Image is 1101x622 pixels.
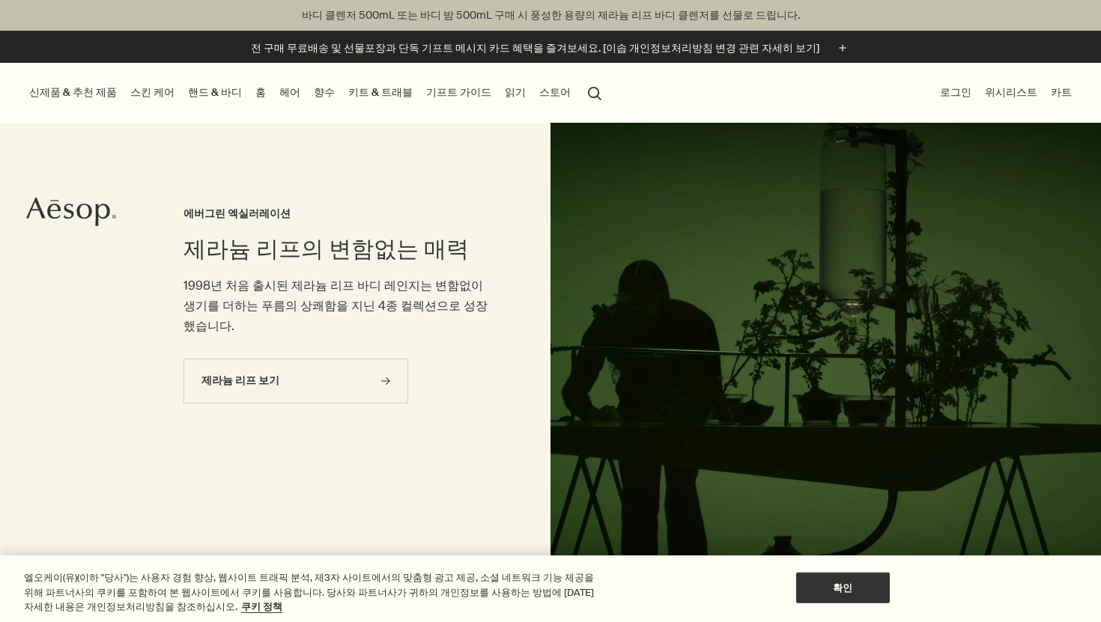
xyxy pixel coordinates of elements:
a: Aesop [26,197,116,231]
button: 로그인 [937,82,974,103]
a: 스킨 케어 [127,82,178,103]
a: 위시리스트 [982,82,1040,103]
a: 헤어 [276,82,303,103]
a: 핸드 & 바디 [185,82,245,103]
a: 읽기 [502,82,529,103]
nav: supplementary [937,63,1075,123]
a: 향수 [311,82,338,103]
div: 엘오케이(유)(이하 "당사")는 사용자 경험 향상, 웹사이트 트래픽 분석, 제3자 사이트에서의 맞춤형 광고 제공, 소셜 네트워크 기능 제공을 위해 파트너사의 쿠키를 포함하여 ... [24,570,606,615]
svg: Aesop [26,197,116,227]
p: 1998년 처음 출시된 제라늄 리프 바디 레인지는 변함없이 생기를 더하는 푸름의 상쾌함을 지닌 4종 컬렉션으로 성장했습니다. [183,275,491,337]
p: 바디 클렌저 500mL 또는 바디 밤 500mL 구매 시 풍성한 용량의 제라늄 리프 바디 클렌저를 선물로 드립니다. [15,7,1086,23]
a: 제라늄 리프 보기 [183,359,408,403]
button: 전 구매 무료배송 및 선물포장과 단독 기프트 메시지 카드 혜택을 즐겨보세요. [이솝 개인정보처리방침 변경 관련 자세히 보기] [251,40,851,57]
h2: 제라늄 리프의 변함없는 매력 [183,234,491,264]
a: 개인 정보 보호에 대한 자세한 정보, 새 탭에서 열기 [241,600,282,613]
button: 신제품 & 추천 제품 [26,82,120,103]
a: 홈 [252,82,269,103]
h3: 에버그린 엑실러레이션 [183,205,491,223]
button: 검색창 열기 [581,78,608,106]
a: 키트 & 트래블 [345,82,416,103]
p: 전 구매 무료배송 및 선물포장과 단독 기프트 메시지 카드 혜택을 즐겨보세요. [이솝 개인정보처리방침 변경 관련 자세히 보기] [251,40,819,56]
button: 카트 [1048,82,1075,103]
button: 확인 [796,572,890,603]
nav: primary [26,63,608,123]
a: 기프트 가이드 [423,82,494,103]
button: 스토어 [536,82,574,103]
